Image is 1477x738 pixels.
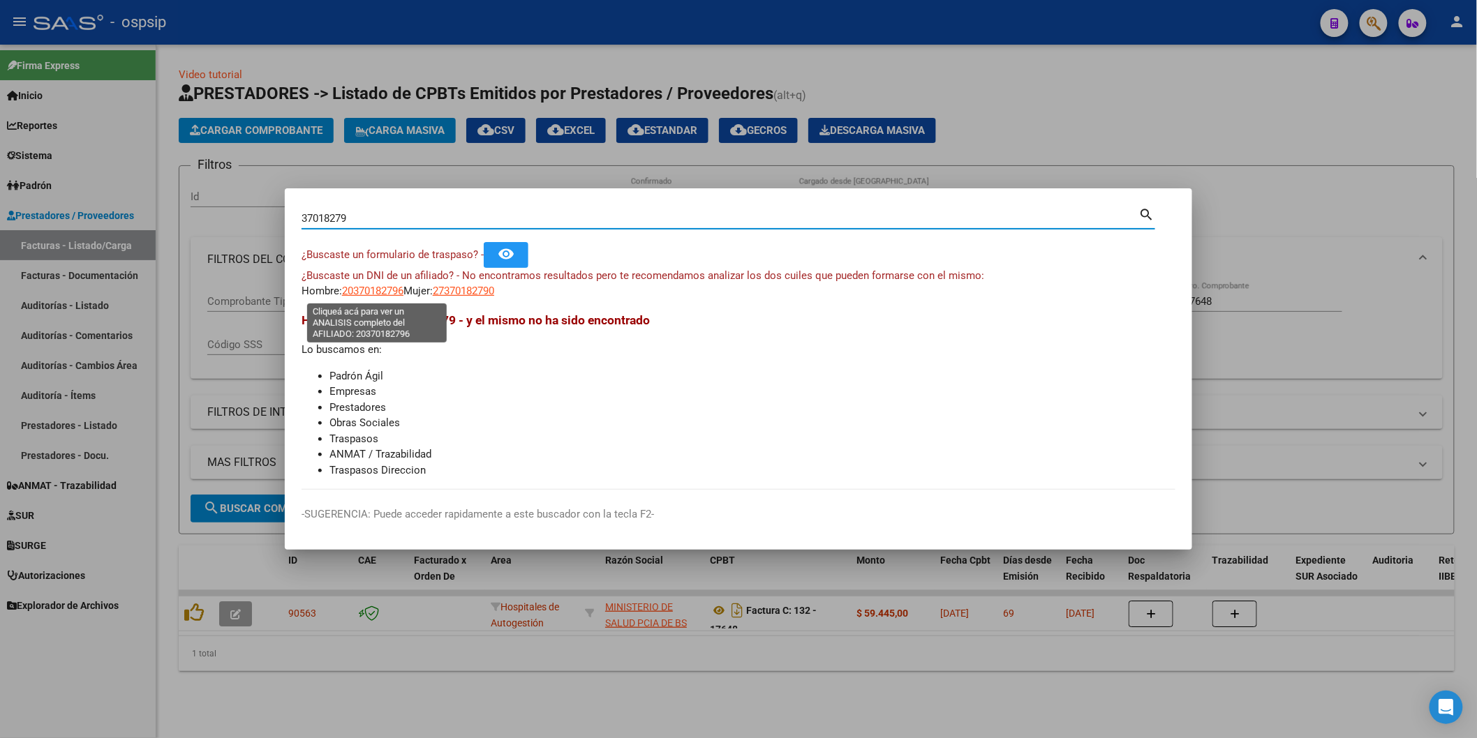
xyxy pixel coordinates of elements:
[329,446,1175,462] li: ANMAT / Trazabilidad
[302,506,1175,522] p: -SUGERENCIA: Puede acceder rapidamente a este buscador con la tecla F2-
[1139,205,1155,222] mat-icon: search
[302,268,1175,299] div: Hombre: Mujer:
[329,431,1175,447] li: Traspasos
[1430,691,1463,724] div: Open Intercom Messenger
[329,368,1175,384] li: Padrón Ágil
[302,311,1175,478] div: Lo buscamos en:
[329,384,1175,400] li: Empresas
[302,313,650,327] span: Hemos buscado - 37018279 - y el mismo no ha sido encontrado
[302,248,484,261] span: ¿Buscaste un formulario de traspaso? -
[329,415,1175,431] li: Obras Sociales
[433,285,494,297] span: 27370182790
[329,462,1175,479] li: Traspasos Direccion
[329,400,1175,416] li: Prestadores
[498,246,514,262] mat-icon: remove_red_eye
[342,285,403,297] span: 20370182796
[302,269,984,282] span: ¿Buscaste un DNI de un afiliado? - No encontramos resultados pero te recomendamos analizar los do...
